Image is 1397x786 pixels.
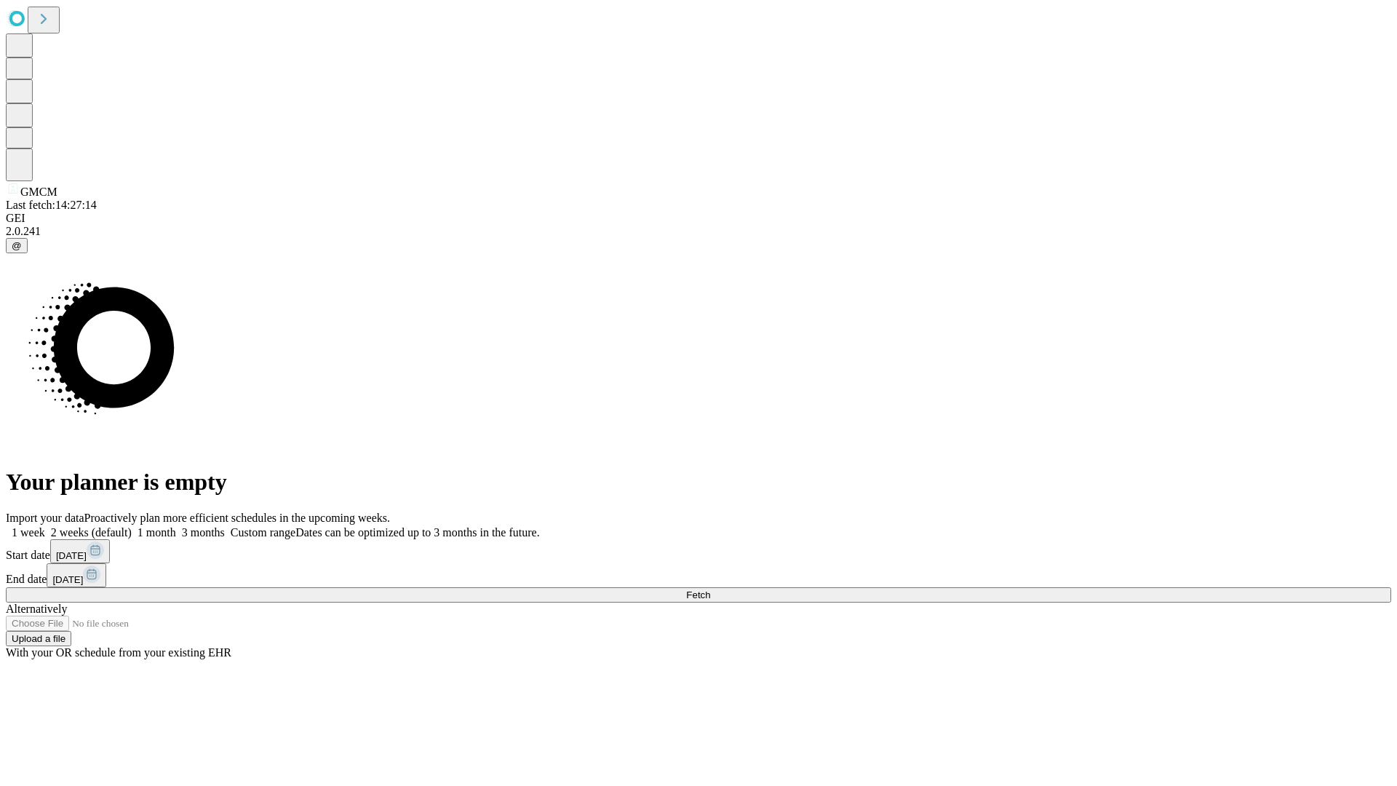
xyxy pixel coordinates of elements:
[50,539,110,563] button: [DATE]
[6,469,1391,496] h1: Your planner is empty
[6,631,71,646] button: Upload a file
[6,238,28,253] button: @
[6,199,97,211] span: Last fetch: 14:27:14
[686,589,710,600] span: Fetch
[138,526,176,539] span: 1 month
[56,550,87,561] span: [DATE]
[12,526,45,539] span: 1 week
[6,563,1391,587] div: End date
[6,539,1391,563] div: Start date
[6,587,1391,603] button: Fetch
[295,526,539,539] span: Dates can be optimized up to 3 months in the future.
[6,603,67,615] span: Alternatively
[20,186,57,198] span: GMCM
[52,574,83,585] span: [DATE]
[12,240,22,251] span: @
[84,512,390,524] span: Proactively plan more efficient schedules in the upcoming weeks.
[6,225,1391,238] div: 2.0.241
[6,212,1391,225] div: GEI
[6,512,84,524] span: Import your data
[182,526,225,539] span: 3 months
[51,526,132,539] span: 2 weeks (default)
[6,646,231,659] span: With your OR schedule from your existing EHR
[47,563,106,587] button: [DATE]
[231,526,295,539] span: Custom range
